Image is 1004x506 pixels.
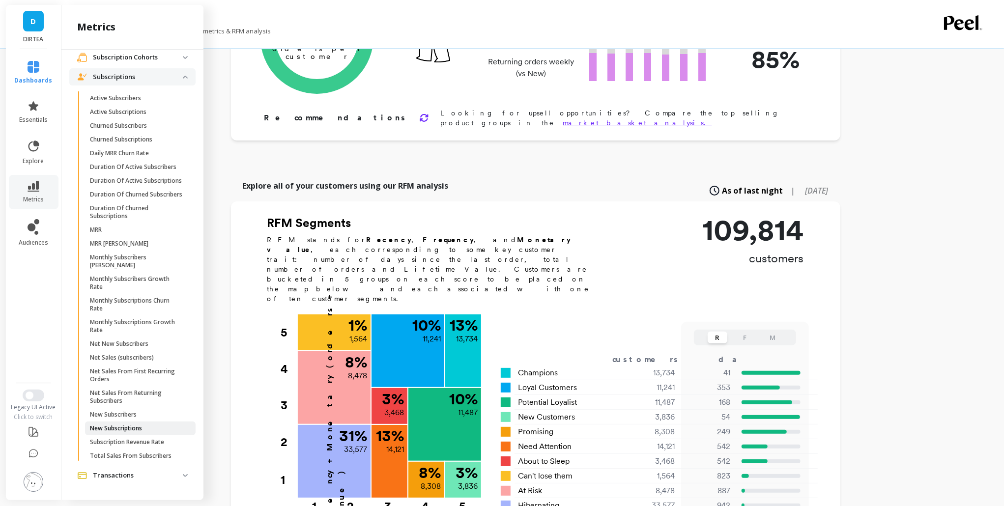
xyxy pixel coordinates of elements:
div: 11,241 [617,382,687,394]
p: 168 [688,396,731,408]
p: Total Sales From Subscribers [90,452,172,460]
p: New Subscriptions [90,424,142,432]
p: Active Subscriptions [90,108,146,116]
p: Net Sales From Returning Subscribers [90,389,184,405]
p: 31 % [340,428,368,444]
p: 11,487 [459,407,478,419]
p: Monthly Subscribers [PERSON_NAME] [90,253,184,269]
div: days [718,354,759,365]
p: Explore all of your customers using our RFM analysis [243,180,449,192]
p: Subscription Revenue Rate [90,438,164,446]
p: Subscriptions [93,72,183,82]
p: 13,734 [457,333,478,345]
p: New Subscribers [90,411,137,419]
div: 3,836 [617,411,687,423]
span: Can't lose them [518,470,573,482]
p: DIRTEA [16,35,52,43]
img: down caret icon [183,474,188,477]
span: | [791,185,796,197]
p: Duration Of Active Subscribers [90,163,176,171]
p: 249 [688,426,731,438]
p: 1 % [349,317,368,333]
p: 85% [721,41,800,78]
p: 8,308 [421,480,441,492]
span: Champions [518,367,558,379]
div: Legacy UI Active [5,403,62,411]
p: 14,121 [387,444,404,455]
div: 13,734 [617,367,687,379]
p: Duration Of Churned Subscriptions [90,204,184,220]
p: 13 % [450,317,478,333]
p: 41 [688,367,731,379]
p: RFM stands for , , and , each corresponding to some key customer trait: number of days since the ... [267,235,602,304]
p: 33,577 [344,444,368,455]
button: F [735,332,755,343]
tspan: customer [286,52,348,61]
p: Churned Subscribers [90,122,147,130]
span: Promising [518,426,554,438]
span: About to Sleep [518,455,570,467]
p: Monthly Subscriptions Churn Rate [90,297,184,312]
span: At Risk [518,485,543,497]
img: navigation item icon [77,73,87,80]
p: Transactions [93,471,183,480]
span: metrics [23,196,44,203]
p: Net Sales (subscribers) [90,354,154,362]
p: Subscription Cohorts [93,53,183,62]
p: Recommendations [264,112,407,124]
div: 3,468 [617,455,687,467]
p: Looking for upsell opportunities? Compare the top selling product groups in the [441,108,809,128]
div: 8,478 [617,485,687,497]
span: audiences [19,239,48,247]
p: Active Subscribers [90,94,141,102]
p: Daily MRR Churn Rate [90,149,149,157]
p: 8 % [419,465,441,480]
p: 10 % [413,317,441,333]
img: down caret icon [183,56,188,59]
button: R [708,332,727,343]
b: Recency [367,236,412,244]
p: Net New Subscribers [90,340,148,348]
p: Duration Of Active Subscriptions [90,177,182,185]
div: 5 [281,314,297,351]
p: Monthly Subscriptions Growth Rate [90,318,184,334]
div: 1,564 [617,470,687,482]
p: 11,241 [423,333,441,345]
p: 542 [688,455,731,467]
p: Returning orders weekly (vs New) [486,56,577,80]
p: 8,478 [348,370,368,382]
p: 823 [688,470,731,482]
div: Click to switch [5,413,62,421]
span: As of last night [722,185,783,197]
span: essentials [19,116,48,124]
p: 3 % [382,391,404,407]
span: explore [23,157,44,165]
p: Duration Of Churned Subscribers [90,191,182,198]
p: 54 [688,411,731,423]
button: Switch to New UI [23,390,44,401]
p: MRR [PERSON_NAME] [90,240,148,248]
p: Churned Subscriptions [90,136,152,143]
p: 13 % [376,428,404,444]
p: Net Sales From First Recurring Orders [90,367,184,383]
b: Frequency [423,236,474,244]
p: customers [703,251,804,266]
div: 4 [281,351,297,387]
span: D [31,16,36,27]
div: 8,308 [617,426,687,438]
span: New Customers [518,411,575,423]
tspan: orders per [272,44,362,53]
h2: RFM Segments [267,215,602,231]
span: Loyal Customers [518,382,577,394]
p: 887 [688,485,731,497]
span: dashboards [15,77,53,84]
span: Need Attention [518,441,572,452]
div: 11,487 [617,396,687,408]
div: 1 [281,461,297,499]
p: 8 % [345,354,368,370]
p: 3 % [456,465,478,480]
span: [DATE] [805,185,829,196]
img: down caret icon [183,76,188,79]
p: 10 % [450,391,478,407]
h2: metrics [77,20,115,34]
